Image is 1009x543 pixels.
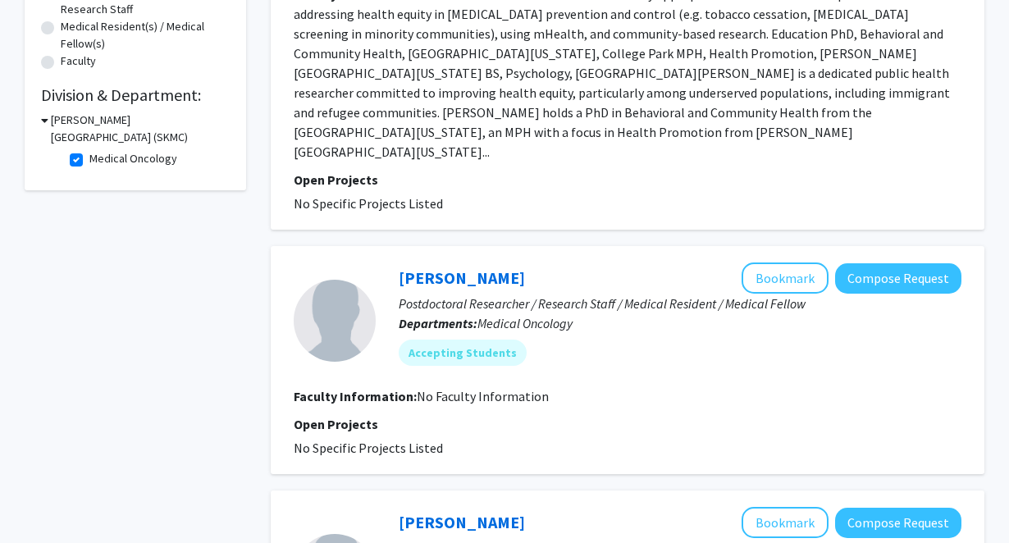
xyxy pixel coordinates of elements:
[742,507,829,538] button: Add Brooke Worster to Bookmarks
[477,315,573,331] span: Medical Oncology
[399,294,961,313] p: Postdoctoral Researcher / Research Staff / Medical Resident / Medical Fellow
[399,267,525,288] a: [PERSON_NAME]
[51,112,230,146] h3: [PERSON_NAME][GEOGRAPHIC_DATA] (SKMC)
[399,340,527,366] mat-chip: Accepting Students
[41,85,230,105] h2: Division & Department:
[12,469,70,531] iframe: Chat
[61,18,230,52] label: Medical Resident(s) / Medical Fellow(s)
[399,315,477,331] b: Departments:
[61,52,96,70] label: Faculty
[294,440,443,456] span: No Specific Projects Listed
[294,388,417,404] b: Faculty Information:
[294,195,443,212] span: No Specific Projects Listed
[835,508,961,538] button: Compose Request to Brooke Worster
[742,262,829,294] button: Add Ashley Wetzel to Bookmarks
[417,388,549,404] span: No Faculty Information
[294,170,961,189] p: Open Projects
[294,414,961,434] p: Open Projects
[89,150,177,167] label: Medical Oncology
[835,263,961,294] button: Compose Request to Ashley Wetzel
[399,512,525,532] a: [PERSON_NAME]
